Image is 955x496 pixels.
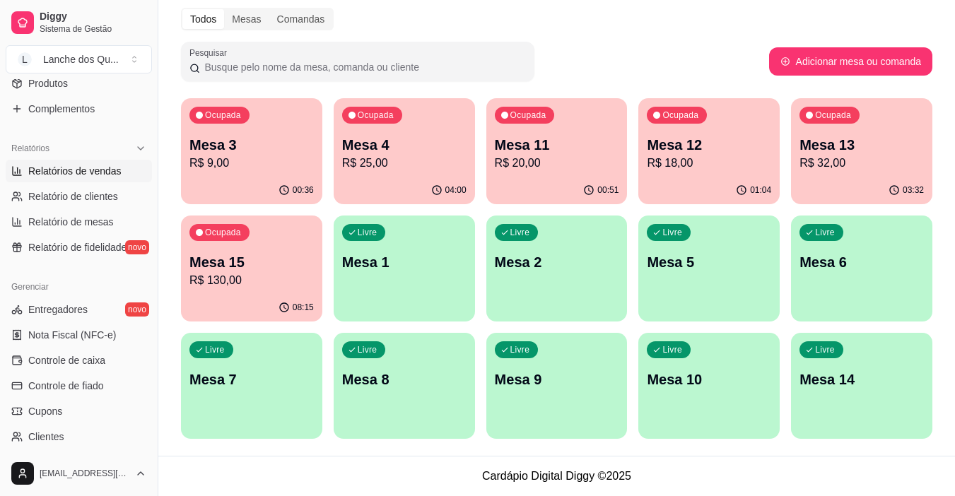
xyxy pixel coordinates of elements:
p: Mesa 9 [495,370,619,389]
button: LivreMesa 6 [791,215,932,321]
button: OcupadaMesa 12R$ 18,0001:04 [638,98,780,204]
span: L [18,52,32,66]
a: Nota Fiscal (NFC-e) [6,324,152,346]
div: Mesas [224,9,269,29]
button: OcupadaMesa 11R$ 20,0000:51 [486,98,628,204]
p: 03:32 [903,184,924,196]
a: Produtos [6,72,152,95]
button: Adicionar mesa ou comanda [769,47,932,76]
span: Relatório de mesas [28,215,114,229]
div: Lanche dos Qu ... [43,52,119,66]
p: Ocupada [662,110,698,121]
button: Select a team [6,45,152,73]
span: Sistema de Gestão [40,23,146,35]
button: OcupadaMesa 4R$ 25,0004:00 [334,98,475,204]
footer: Cardápio Digital Diggy © 2025 [158,456,955,496]
p: R$ 9,00 [189,155,314,172]
button: OcupadaMesa 13R$ 32,0003:32 [791,98,932,204]
p: Ocupada [205,110,241,121]
a: Complementos [6,98,152,120]
span: Produtos [28,76,68,90]
span: Controle de fiado [28,379,104,393]
p: Mesa 6 [799,252,924,272]
p: R$ 20,00 [495,155,619,172]
a: Controle de caixa [6,349,152,372]
button: LivreMesa 8 [334,333,475,439]
p: Livre [205,344,225,355]
span: Relatório de clientes [28,189,118,203]
button: LivreMesa 1 [334,215,475,321]
span: [EMAIL_ADDRESS][DOMAIN_NAME] [40,468,129,479]
span: Controle de caixa [28,353,105,367]
button: OcupadaMesa 15R$ 130,0008:15 [181,215,322,321]
p: Livre [662,344,682,355]
p: Mesa 13 [799,135,924,155]
p: Mesa 11 [495,135,619,155]
span: Relatórios de vendas [28,164,122,178]
span: Relatório de fidelidade [28,240,127,254]
label: Pesquisar [189,47,232,59]
p: Ocupada [205,227,241,238]
button: LivreMesa 5 [638,215,780,321]
a: Relatório de clientes [6,185,152,208]
button: LivreMesa 7 [181,333,322,439]
a: Relatório de mesas [6,211,152,233]
span: Clientes [28,430,64,444]
p: Mesa 5 [647,252,771,272]
p: Livre [358,227,377,238]
div: Comandas [269,9,333,29]
p: Livre [815,227,835,238]
p: 00:51 [597,184,619,196]
p: Mesa 12 [647,135,771,155]
span: Entregadores [28,302,88,317]
button: LivreMesa 10 [638,333,780,439]
p: 01:04 [750,184,771,196]
div: Todos [182,9,224,29]
span: Cupons [28,404,62,418]
p: Mesa 2 [495,252,619,272]
a: Relatório de fidelidadenovo [6,236,152,259]
span: Nota Fiscal (NFC-e) [28,328,116,342]
p: Mesa 8 [342,370,467,389]
a: Controle de fiado [6,374,152,397]
div: Gerenciar [6,276,152,298]
a: Clientes [6,425,152,448]
span: Complementos [28,102,95,116]
span: Relatórios [11,143,49,154]
a: Entregadoresnovo [6,298,152,321]
p: Mesa 15 [189,252,314,272]
p: R$ 18,00 [647,155,771,172]
button: [EMAIL_ADDRESS][DOMAIN_NAME] [6,456,152,490]
p: Mesa 10 [647,370,771,389]
p: Livre [815,344,835,355]
a: Relatórios de vendas [6,160,152,182]
p: Mesa 3 [189,135,314,155]
p: Mesa 14 [799,370,924,389]
p: Mesa 1 [342,252,467,272]
a: Cupons [6,400,152,423]
button: OcupadaMesa 3R$ 9,0000:36 [181,98,322,204]
p: Ocupada [815,110,851,121]
p: R$ 32,00 [799,155,924,172]
p: R$ 130,00 [189,272,314,289]
p: Livre [510,344,530,355]
p: 04:00 [445,184,467,196]
p: Ocupada [510,110,546,121]
span: Diggy [40,11,146,23]
button: LivreMesa 14 [791,333,932,439]
p: Livre [662,227,682,238]
p: R$ 25,00 [342,155,467,172]
p: Mesa 7 [189,370,314,389]
p: Mesa 4 [342,135,467,155]
button: LivreMesa 2 [486,215,628,321]
button: LivreMesa 9 [486,333,628,439]
a: DiggySistema de Gestão [6,6,152,40]
p: Ocupada [358,110,394,121]
input: Pesquisar [200,60,526,74]
p: 08:15 [293,302,314,313]
p: 00:36 [293,184,314,196]
p: Livre [358,344,377,355]
p: Livre [510,227,530,238]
